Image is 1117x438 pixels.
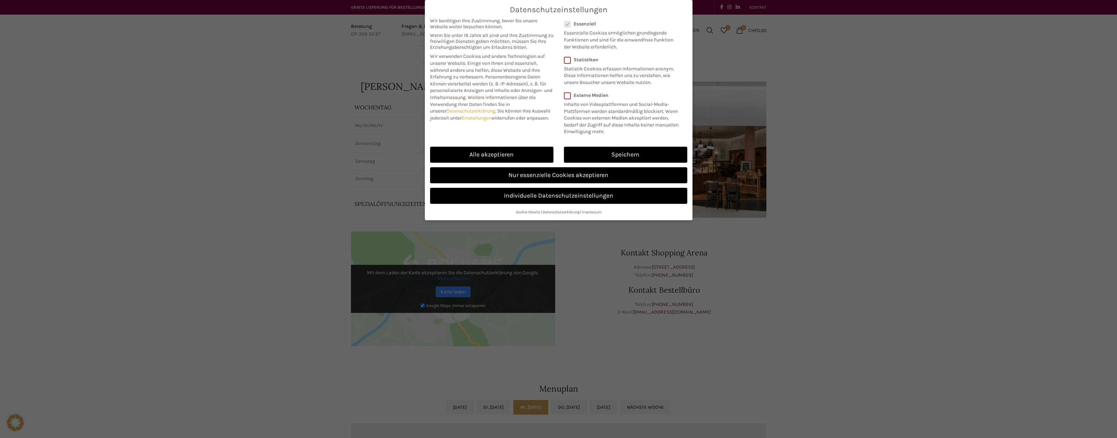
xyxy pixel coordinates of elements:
[430,147,553,163] a: Alle akzeptieren
[430,167,687,183] a: Nur essenzielle Cookies akzeptieren
[510,5,607,14] span: Datenschutzeinstellungen
[564,147,687,163] a: Speichern
[582,210,602,214] a: Impressum
[564,57,678,63] label: Statistiken
[430,108,550,121] span: Sie können Ihre Auswahl jederzeit unter widerrufen oder anpassen.
[516,210,540,214] a: Cookie-Details
[564,63,678,86] p: Statistik Cookies erfassen Informationen anonym. Diese Informationen helfen uns zu verstehen, wie...
[564,27,678,50] p: Essenzielle Cookies ermöglichen grundlegende Funktionen und sind für die einwandfreie Funktion de...
[430,74,552,100] span: Personenbezogene Daten können verarbeitet werden (z. B. IP-Adressen), z. B. für personalisierte A...
[430,18,553,30] span: Wir benötigen Ihre Zustimmung, bevor Sie unsere Website weiter besuchen können.
[430,32,553,50] span: Wenn Sie unter 16 Jahre alt sind und Ihre Zustimmung zu freiwilligen Diensten geben möchten, müss...
[564,21,678,27] label: Essenziell
[564,98,683,135] p: Inhalte von Videoplattformen und Social-Media-Plattformen werden standardmäßig blockiert. Wenn Co...
[461,115,491,121] a: Einstellungen
[446,108,495,114] a: Datenschutzerklärung
[564,92,683,98] label: Externe Medien
[543,210,580,214] a: Datenschutzerklärung
[430,53,545,80] span: Wir verwenden Cookies und andere Technologien auf unserer Website. Einige von ihnen sind essenzie...
[430,94,536,114] span: Weitere Informationen über die Verwendung Ihrer Daten finden Sie in unserer .
[430,188,687,204] a: Individuelle Datenschutzeinstellungen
